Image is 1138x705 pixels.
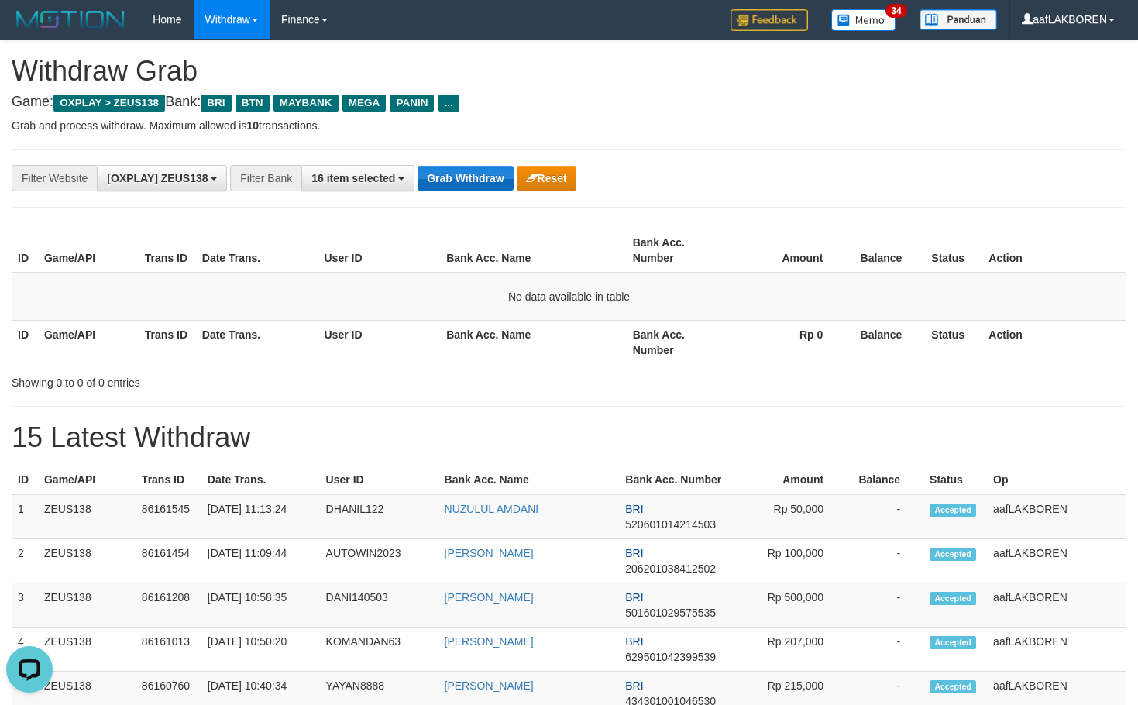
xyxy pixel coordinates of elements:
td: 3 [12,583,38,628]
span: BRI [201,95,231,112]
td: 86161454 [136,539,201,583]
button: Reset [517,166,576,191]
span: Copy 206201038412502 to clipboard [625,562,716,575]
th: Game/API [38,320,139,364]
th: Bank Acc. Name [440,320,626,364]
th: Balance [847,466,923,494]
th: ID [12,320,38,364]
span: Copy 501601029575535 to clipboard [625,607,716,619]
th: Balance [846,320,925,364]
td: 86161013 [136,628,201,672]
td: No data available in table [12,273,1126,321]
span: Accepted [930,504,976,517]
span: BRI [625,679,643,692]
button: [OXPLAY] ZEUS138 [97,165,227,191]
span: Accepted [930,636,976,649]
span: Accepted [930,680,976,693]
th: Game/API [38,466,136,494]
span: 16 item selected [311,172,395,184]
th: Game/API [38,229,139,273]
td: [DATE] 11:09:44 [201,539,320,583]
span: PANIN [390,95,434,112]
span: Accepted [930,592,976,605]
strong: 10 [246,119,259,132]
a: [PERSON_NAME] [445,635,534,648]
th: Trans ID [139,320,196,364]
img: Button%20Memo.svg [831,9,896,31]
td: ZEUS138 [38,583,136,628]
td: KOMANDAN63 [320,628,438,672]
a: [PERSON_NAME] [445,591,534,604]
th: Bank Acc. Number [627,320,727,364]
th: Status [923,466,987,494]
th: ID [12,229,38,273]
span: 34 [885,4,906,18]
td: [DATE] 10:50:20 [201,628,320,672]
td: aafLAKBOREN [987,539,1126,583]
td: Rp 100,000 [731,539,847,583]
span: Copy 520601014214503 to clipboard [625,518,716,531]
th: Action [982,320,1126,364]
span: [OXPLAY] ZEUS138 [107,172,208,184]
td: 86161545 [136,494,201,539]
span: MEGA [342,95,387,112]
p: Grab and process withdraw. Maximum allowed is transactions. [12,118,1126,133]
span: BRI [625,547,643,559]
th: Bank Acc. Number [627,229,727,273]
img: MOTION_logo.png [12,8,129,31]
th: User ID [318,229,441,273]
h1: Withdraw Grab [12,56,1126,87]
td: - [847,539,923,583]
th: Bank Acc. Number [619,466,731,494]
a: [PERSON_NAME] [445,547,534,559]
th: Trans ID [139,229,196,273]
th: Op [987,466,1126,494]
div: Showing 0 to 0 of 0 entries [12,369,462,390]
td: AUTOWIN2023 [320,539,438,583]
td: 4 [12,628,38,672]
td: ZEUS138 [38,494,136,539]
td: Rp 50,000 [731,494,847,539]
span: BTN [236,95,270,112]
div: Filter Bank [230,165,301,191]
button: 16 item selected [301,165,414,191]
span: BRI [625,635,643,648]
th: User ID [320,466,438,494]
td: DHANIL122 [320,494,438,539]
div: Filter Website [12,165,97,191]
span: Accepted [930,548,976,561]
td: aafLAKBOREN [987,583,1126,628]
td: - [847,583,923,628]
td: [DATE] 11:13:24 [201,494,320,539]
th: Date Trans. [196,229,318,273]
th: Action [982,229,1126,273]
td: ZEUS138 [38,628,136,672]
h4: Game: Bank: [12,95,1126,110]
th: Rp 0 [727,320,847,364]
td: 1 [12,494,38,539]
span: ... [438,95,459,112]
td: 2 [12,539,38,583]
a: [PERSON_NAME] [445,679,534,692]
td: Rp 207,000 [731,628,847,672]
th: Amount [731,466,847,494]
span: BRI [625,591,643,604]
td: - [847,494,923,539]
a: NUZULUL AMDANI [445,503,539,515]
th: Status [925,229,982,273]
th: Trans ID [136,466,201,494]
td: aafLAKBOREN [987,494,1126,539]
img: panduan.png [920,9,997,30]
td: DANI140503 [320,583,438,628]
th: Balance [846,229,925,273]
td: [DATE] 10:58:35 [201,583,320,628]
button: Open LiveChat chat widget [6,6,53,53]
td: Rp 500,000 [731,583,847,628]
td: 86161208 [136,583,201,628]
button: Grab Withdraw [418,166,513,191]
span: OXPLAY > ZEUS138 [53,95,165,112]
th: User ID [318,320,441,364]
img: Feedback.jpg [731,9,808,31]
th: ID [12,466,38,494]
td: ZEUS138 [38,539,136,583]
